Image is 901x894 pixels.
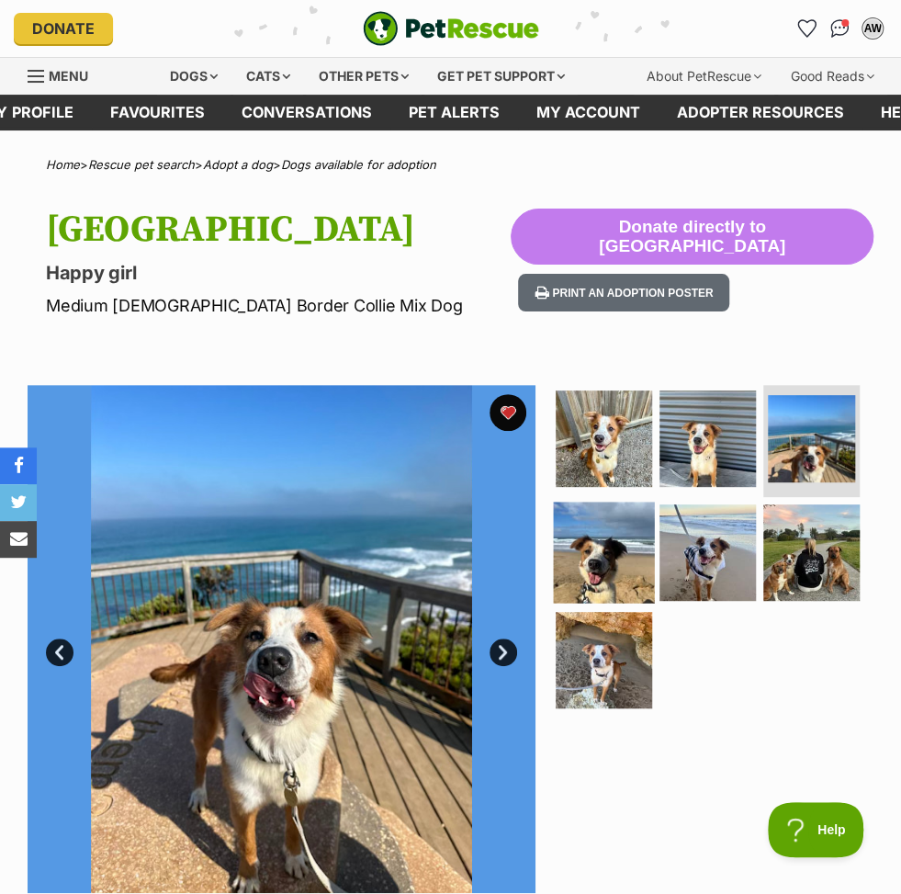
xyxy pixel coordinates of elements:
img: chat-41dd97257d64d25036548639549fe6c8038ab92f7586957e7f3b1b290dea8141.svg [830,19,850,38]
a: Pet alerts [390,95,518,130]
p: Medium [DEMOGRAPHIC_DATA] Border Collie Mix Dog [46,293,511,318]
div: AW [863,19,882,38]
img: Photo of Maldives [28,385,535,893]
a: PetRescue [363,11,539,46]
a: My account [518,95,659,130]
a: Donate [14,13,113,44]
a: Adopt a dog [203,157,273,172]
img: Photo of Maldives [556,390,652,487]
button: My account [858,14,887,43]
img: Photo of Maldives [763,504,860,601]
a: Home [46,157,80,172]
div: Good Reads [778,58,887,95]
img: Photo of Maldives [768,395,855,482]
img: logo-e224e6f780fb5917bec1dbf3a21bbac754714ae5b6737aabdf751b685950b380.svg [363,11,539,46]
a: Dogs available for adoption [281,157,436,172]
a: Menu [28,58,101,91]
p: Happy girl [46,260,511,286]
div: Dogs [157,58,231,95]
a: Adopter resources [659,95,862,130]
a: Privacy Notification [650,2,669,17]
button: Donate directly to [GEOGRAPHIC_DATA] [511,209,873,266]
div: Get pet support [424,58,578,95]
a: Prev [46,639,73,666]
span: Menu [49,68,88,84]
img: Photo of Maldives [659,390,756,487]
h1: [GEOGRAPHIC_DATA] [46,209,511,251]
ul: Account quick links [792,14,887,43]
img: Photo of Maldives [659,504,756,601]
a: Rescue pet search [88,157,195,172]
img: Photo of Maldives [553,502,654,603]
a: Favourites [792,14,821,43]
button: Print an adoption poster [518,274,729,311]
a: conversations [223,95,390,130]
div: Other pets [306,58,422,95]
img: Photo of Maldives [556,612,652,708]
a: Next [490,639,517,666]
a: Favourites [92,95,223,130]
img: iconc.png [649,1,667,15]
div: About PetRescue [634,58,774,95]
button: favourite [490,394,526,431]
div: Cats [233,58,303,95]
a: Conversations [825,14,854,43]
img: consumer-privacy-logo.png [2,2,17,17]
img: consumer-privacy-logo.png [652,2,667,17]
iframe: Help Scout Beacon - Open [768,802,864,857]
